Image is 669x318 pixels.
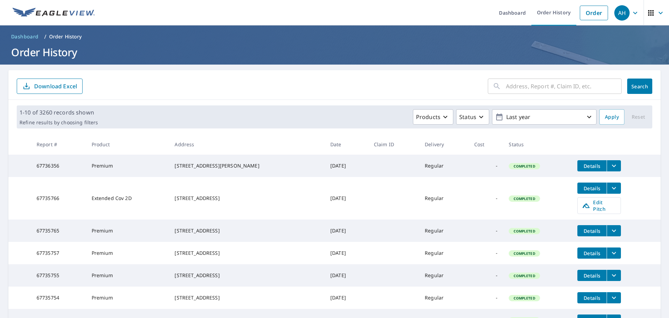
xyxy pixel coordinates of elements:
td: - [469,242,503,264]
td: 67735755 [31,264,86,287]
button: filesDropdownBtn-67735766 [607,183,621,194]
th: Product [86,134,169,155]
span: Edit Pitch [582,199,616,212]
button: filesDropdownBtn-67736356 [607,160,621,171]
td: [DATE] [325,242,368,264]
button: filesDropdownBtn-67735765 [607,225,621,236]
td: Premium [86,264,169,287]
td: Regular [419,177,468,220]
button: filesDropdownBtn-67735754 [607,292,621,303]
p: 1-10 of 3260 records shown [20,108,98,117]
th: Claim ID [368,134,419,155]
th: Delivery [419,134,468,155]
a: Order [580,6,608,20]
button: detailsBtn-67735765 [577,225,607,236]
div: [STREET_ADDRESS] [175,250,319,257]
td: Regular [419,220,468,242]
td: - [469,287,503,309]
span: Completed [509,164,539,169]
td: Regular [419,155,468,177]
div: [STREET_ADDRESS] [175,272,319,279]
td: Premium [86,155,169,177]
input: Address, Report #, Claim ID, etc. [506,76,622,96]
button: Download Excel [17,79,83,94]
button: filesDropdownBtn-67735757 [607,247,621,259]
div: [STREET_ADDRESS] [175,227,319,234]
td: [DATE] [325,287,368,309]
button: Search [627,79,652,94]
span: Details [582,228,602,234]
span: Completed [509,296,539,301]
p: Last year [503,111,585,123]
td: - [469,155,503,177]
p: Status [459,113,476,121]
p: Download Excel [34,82,77,90]
td: Regular [419,287,468,309]
button: Last year [492,109,597,125]
span: Details [582,185,602,192]
td: [DATE] [325,220,368,242]
th: Date [325,134,368,155]
button: detailsBtn-67736356 [577,160,607,171]
td: [DATE] [325,177,368,220]
th: Cost [469,134,503,155]
td: [DATE] [325,155,368,177]
nav: breadcrumb [8,31,661,42]
th: Address [169,134,325,155]
span: Apply [605,113,619,121]
span: Completed [509,229,539,234]
td: 67736356 [31,155,86,177]
td: Regular [419,264,468,287]
button: detailsBtn-67735757 [577,247,607,259]
li: / [44,32,46,41]
span: Completed [509,273,539,278]
div: [STREET_ADDRESS][PERSON_NAME] [175,162,319,169]
img: EV Logo [13,8,95,18]
div: [STREET_ADDRESS] [175,294,319,301]
td: Premium [86,287,169,309]
p: Order History [49,33,82,40]
button: filesDropdownBtn-67735755 [607,270,621,281]
span: Dashboard [11,33,39,40]
td: 67735757 [31,242,86,264]
button: detailsBtn-67735755 [577,270,607,281]
button: detailsBtn-67735766 [577,183,607,194]
td: 67735754 [31,287,86,309]
a: Edit Pitch [577,197,621,214]
td: - [469,220,503,242]
span: Details [582,250,602,257]
td: Extended Cov 2D [86,177,169,220]
span: Details [582,295,602,301]
span: Completed [509,196,539,201]
div: [STREET_ADDRESS] [175,195,319,202]
a: Dashboard [8,31,41,42]
td: [DATE] [325,264,368,287]
span: Search [633,83,647,90]
h1: Order History [8,45,661,59]
td: Regular [419,242,468,264]
button: Status [456,109,489,125]
td: - [469,264,503,287]
td: - [469,177,503,220]
td: 67735766 [31,177,86,220]
span: Details [582,163,602,169]
button: Apply [599,109,624,125]
button: detailsBtn-67735754 [577,292,607,303]
p: Refine results by choosing filters [20,119,98,126]
td: Premium [86,220,169,242]
p: Products [416,113,440,121]
button: Products [413,109,453,125]
div: AH [614,5,630,21]
span: Details [582,272,602,279]
th: Status [503,134,572,155]
span: Completed [509,251,539,256]
td: 67735765 [31,220,86,242]
td: Premium [86,242,169,264]
th: Report # [31,134,86,155]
